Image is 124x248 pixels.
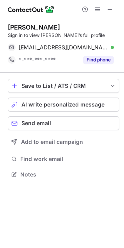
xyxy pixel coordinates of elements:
[21,139,83,145] span: Add to email campaign
[20,171,116,178] span: Notes
[8,116,119,130] button: Send email
[21,83,106,89] div: Save to List / ATS / CRM
[21,120,51,126] span: Send email
[20,155,116,162] span: Find work email
[8,154,119,164] button: Find work email
[83,56,114,64] button: Reveal Button
[21,101,105,108] span: AI write personalized message
[8,32,119,39] div: Sign in to view [PERSON_NAME]’s full profile
[8,135,119,149] button: Add to email campaign
[8,23,60,31] div: [PERSON_NAME]
[8,98,119,112] button: AI write personalized message
[8,79,119,93] button: save-profile-one-click
[19,44,108,51] span: [EMAIL_ADDRESS][DOMAIN_NAME]
[8,5,55,14] img: ContactOut v5.3.10
[8,169,119,180] button: Notes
